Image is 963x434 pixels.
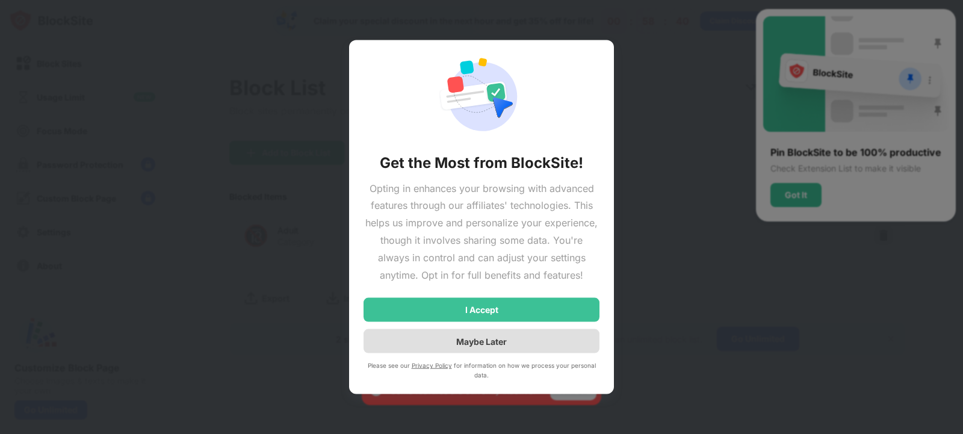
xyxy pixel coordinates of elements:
[412,362,452,369] a: Privacy Policy
[364,361,599,380] div: Please see our for information on how we process your personal data.
[465,305,498,315] div: I Accept
[364,179,599,284] div: Opting in enhances your browsing with advanced features through our affiliates' technologies. Thi...
[438,54,525,138] img: action-permission-required.svg
[380,153,583,172] div: Get the Most from BlockSite!
[456,336,507,346] div: Maybe Later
